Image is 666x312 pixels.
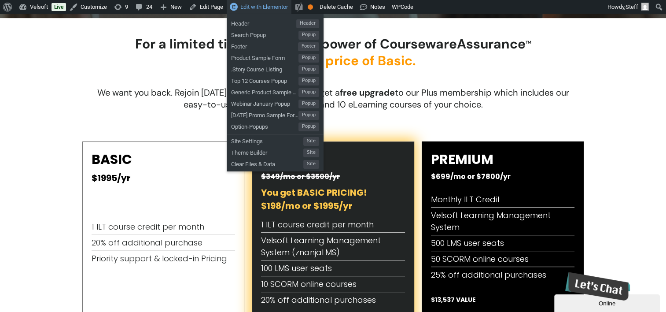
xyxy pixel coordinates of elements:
a: Top 12 Courses PopupPopup [227,74,324,85]
a: Generic Product Sample FormPopup [227,85,324,97]
h2: PLUS [261,151,405,168]
span: Footer [298,42,319,51]
span: Header [231,17,296,28]
li: 50 SCORM online courses [431,251,575,267]
h2: $699/mo or $7800/yr [431,172,575,182]
li: 25% off additional purchases [431,267,575,282]
h2: $349/mo or $3500/yr [261,172,405,182]
span: Site [303,137,319,146]
li: 20% off additional purchases [261,292,405,308]
span: Edit with Elementor [240,4,288,10]
span: Footer [231,40,298,51]
span: Search Popup [231,28,298,40]
a: Site SettingsSite [227,134,324,146]
a: Theme BuilderSite [227,146,324,157]
img: Chat attention grabber [4,4,72,32]
li: 1 ILT course credit per month [92,219,235,235]
span: Popup [298,100,319,108]
b: free upgrade [340,87,395,98]
a: Product Sample FormPopup [227,51,324,63]
a: Option-PopupsPopup [227,120,324,131]
a: HeaderHeader [227,17,324,28]
li: Monthly ILT Credit [431,192,575,208]
span: Theme Builder [231,146,303,157]
li: 1 ILT course credit per month [261,217,405,233]
h2: $1995/yr [92,172,235,184]
div: OK [308,4,313,10]
span: Option-Popups [231,120,298,131]
span: Clear Files & Data [231,157,303,169]
span: Site [303,160,319,169]
li: 500 LMS user seats [431,235,575,251]
a: [DATE] Promo Sample FormPopup [227,108,324,120]
li: 100 LMS user seats [261,260,405,276]
strong: For a limited time, get all the power of CoursewareAssurance [135,35,531,69]
span: Plus for the price of Basic. [250,52,416,69]
span: Popup [298,111,319,120]
iframe: chat widget [554,293,662,312]
a: Search PopupPopup [227,28,324,40]
li: 10 SCORM online courses [261,276,405,292]
span: Product Sample Form [231,51,298,63]
h2: $13,537 VALUE [431,296,575,304]
li: Velsoft Learning Management System (znanjaLMS) [261,233,405,260]
span: Popup [298,65,319,74]
li: Velsoft Learning Management System [431,208,575,235]
a: Webinar January PopupPopup [227,97,324,108]
span: Site Settings [231,134,303,146]
span: Site [303,149,319,157]
a: .Story Course ListingPopup [227,63,324,74]
span: [DATE] Promo Sample Form [231,108,298,120]
a: Live [52,3,66,11]
span: TM [526,40,531,45]
span: Popup [298,31,319,40]
li: 20% off additional purchase [92,235,235,251]
span: Popup [298,77,319,85]
p: We want you back. Rejoin [DATE] at the Basic price and get a to our Plus membership which include... [87,87,580,111]
span: Popup [298,54,319,63]
span: Steff [626,4,638,10]
span: Popup [298,88,319,97]
span: Header [296,19,319,28]
h2: You get BASIC PRICING! $198/mo or $1995/yr [261,186,405,212]
a: FooterFooter [227,40,324,51]
a: Clear Files & DataSite [227,157,324,169]
span: Top 12 Courses Popup [231,74,298,85]
iframe: chat widget [562,268,630,304]
span: .Story Course Listing [231,63,298,74]
span: Generic Product Sample Form [231,85,298,97]
h2: PREMIUM [431,151,575,168]
h2: BASIC [92,151,235,168]
span: Webinar January Popup [231,97,298,108]
li: Priority support & locked-in Pricing [92,251,235,266]
span: Popup [298,123,319,131]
